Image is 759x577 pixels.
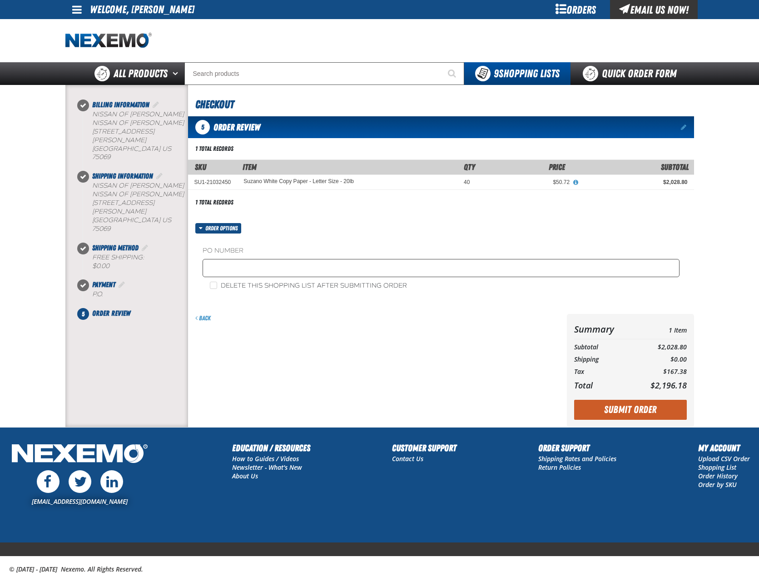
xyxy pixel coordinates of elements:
[195,120,210,134] span: 5
[232,454,299,463] a: How to Guides / Videos
[92,254,188,271] div: Free Shipping:
[188,175,238,190] td: SU1-21032450
[243,179,354,185] a: Suzano White Copy Paper - Letter Size - 20lb
[65,33,152,49] a: Home
[151,100,160,109] a: Edit Billing Information
[92,309,130,318] span: Order Review
[633,341,686,353] td: $2,028.80
[570,62,694,85] a: Quick Order Form
[574,341,633,353] th: Subtotal
[464,162,475,172] span: Qty
[76,99,188,319] nav: Checkout steps. Current step is Order Review. Step 5 of 5
[538,454,616,463] a: Shipping Rates and Policies
[92,110,184,118] b: Nissan of [PERSON_NAME]
[232,463,302,472] a: Newsletter - What's New
[32,497,128,506] a: [EMAIL_ADDRESS][DOMAIN_NAME]
[195,223,242,234] button: Order options
[464,179,470,185] span: 40
[203,247,680,255] label: PO Number
[392,441,456,455] h2: Customer Support
[633,321,686,337] td: 1 Item
[698,441,750,455] h2: My Account
[232,441,310,455] h2: Education / Resources
[92,182,184,189] b: Nissan of [PERSON_NAME]
[232,472,258,480] a: About Us
[494,67,560,80] span: Shopping Lists
[83,171,188,242] li: Shipping Information. Step 2 of 5. Completed
[92,136,146,144] span: [PERSON_NAME]
[195,144,233,153] div: 1 total records
[698,454,750,463] a: Upload CSV Order
[92,128,154,135] span: [STREET_ADDRESS]
[92,244,139,252] span: Shipping Method
[661,162,689,172] span: Subtotal
[681,124,688,130] a: Edit items
[92,280,115,289] span: Payment
[698,472,738,480] a: Order History
[184,62,464,85] input: Search
[195,314,211,322] a: Back
[570,179,581,187] button: View All Prices for Suzano White Copy Paper - Letter Size - 20lb
[538,463,581,472] a: Return Policies
[155,172,164,180] a: Edit Shipping Information
[83,279,188,308] li: Payment. Step 4 of 5. Completed
[213,122,260,133] span: Order Review
[92,153,110,161] bdo: 75069
[162,216,171,224] span: US
[574,353,633,366] th: Shipping
[494,67,499,80] strong: 9
[210,282,407,290] label: Delete this shopping list after submitting order
[392,454,423,463] a: Contact Us
[140,244,149,252] a: Edit Shipping Method
[117,280,126,289] a: Edit Payment
[83,99,188,171] li: Billing Information. Step 1 of 5. Completed
[92,216,160,224] span: [GEOGRAPHIC_DATA]
[538,441,616,455] h2: Order Support
[698,463,736,472] a: Shopping List
[574,400,687,420] button: Submit Order
[482,179,570,186] div: $50.72
[574,321,633,337] th: Summary
[650,380,687,391] span: $2,196.18
[92,290,188,299] div: P.O.
[92,145,160,153] span: [GEOGRAPHIC_DATA]
[92,199,154,207] span: [STREET_ADDRESS]
[169,62,184,85] button: Open All Products pages
[698,480,737,489] a: Order by SKU
[83,308,188,319] li: Order Review. Step 5 of 5. Not Completed
[195,98,234,111] span: Checkout
[574,366,633,378] th: Tax
[92,172,153,180] span: Shipping Information
[195,162,206,172] a: SKU
[92,262,109,270] strong: $0.00
[582,179,687,186] div: $2,028.80
[549,162,565,172] span: Price
[633,366,686,378] td: $167.38
[162,145,171,153] span: US
[464,62,570,85] button: You have 9 Shopping Lists. Open to view details
[92,190,184,198] span: Nissan of [PERSON_NAME]
[65,33,152,49] img: Nexemo logo
[92,119,184,127] span: Nissan of [PERSON_NAME]
[210,282,217,289] input: Delete this shopping list after submitting order
[243,162,257,172] span: Item
[574,378,633,393] th: Total
[9,441,150,468] img: Nexemo Logo
[92,225,110,233] bdo: 75069
[195,198,233,207] div: 1 total records
[442,62,464,85] button: Start Searching
[205,223,241,234] span: Order options
[114,65,168,82] span: All Products
[92,208,146,215] span: [PERSON_NAME]
[92,100,149,109] span: Billing Information
[77,308,89,320] span: 5
[633,353,686,366] td: $0.00
[83,243,188,280] li: Shipping Method. Step 3 of 5. Completed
